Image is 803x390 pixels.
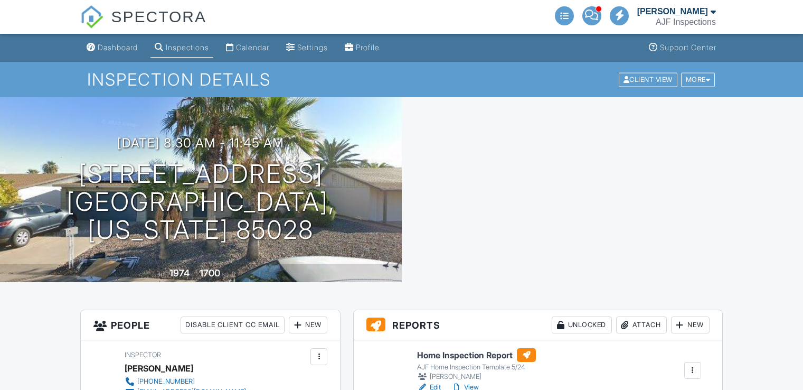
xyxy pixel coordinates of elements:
[354,310,722,340] h3: Reports
[417,348,536,382] a: Home Inspection Report AJF Home Inspection Template 5/24 [PERSON_NAME]
[645,38,721,58] a: Support Center
[356,43,380,52] div: Profile
[637,6,708,17] div: [PERSON_NAME]
[125,351,161,359] span: Inspector
[80,5,103,29] img: The Best Home Inspection Software - Spectora
[181,317,285,333] div: Disable Client CC Email
[81,310,340,340] h3: People
[282,38,332,58] a: Settings
[169,267,190,278] div: 1974
[82,38,142,58] a: Dashboard
[341,38,384,58] a: Profile
[166,43,209,52] div: Inspections
[80,16,206,35] a: SPECTORA
[222,38,273,58] a: Calendar
[150,38,213,58] a: Inspections
[222,270,237,278] span: sq. ft.
[297,43,328,52] div: Settings
[618,75,680,83] a: Client View
[619,72,677,87] div: Client View
[156,270,168,278] span: Built
[87,70,716,89] h1: Inspection Details
[417,363,536,372] div: AJF Home Inspection Template 5/24
[98,43,138,52] div: Dashboard
[137,377,195,386] div: [PHONE_NUMBER]
[417,348,536,362] h6: Home Inspection Report
[236,43,269,52] div: Calendar
[111,5,207,27] span: SPECTORA
[616,317,667,333] div: Attach
[125,360,193,376] div: [PERSON_NAME]
[17,160,385,244] h1: [STREET_ADDRESS] [GEOGRAPHIC_DATA], [US_STATE] 85028
[552,317,612,333] div: Unlocked
[117,136,284,150] h3: [DATE] 8:30 am - 11:45 am
[417,372,536,382] div: [PERSON_NAME]
[671,317,710,333] div: New
[125,376,246,387] a: [PHONE_NUMBER]
[681,72,715,87] div: More
[289,317,327,333] div: New
[660,43,716,52] div: Support Center
[656,17,716,27] div: AJF Inspections
[200,267,220,278] div: 1700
